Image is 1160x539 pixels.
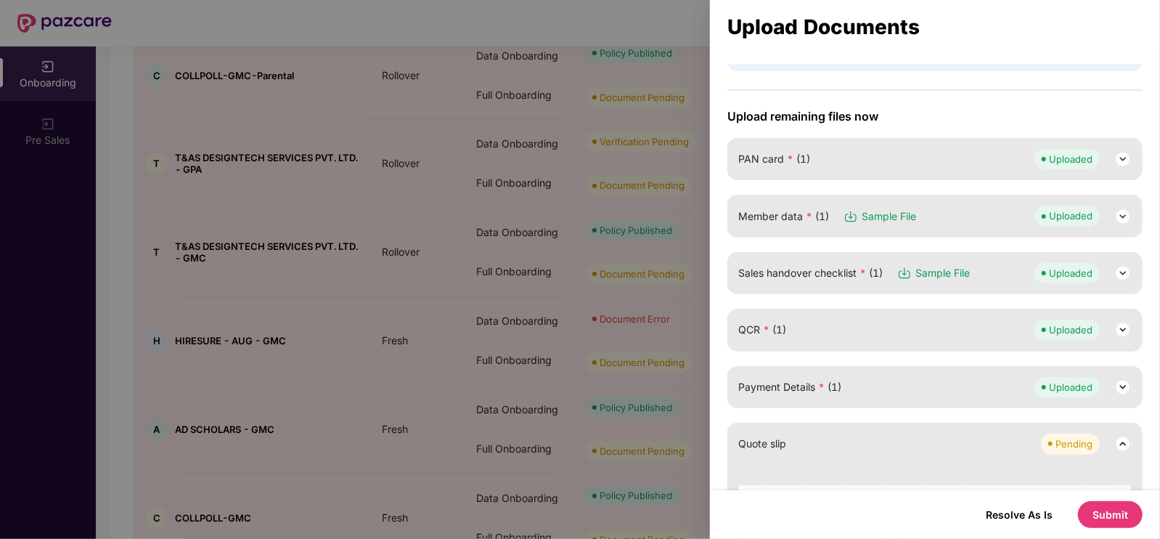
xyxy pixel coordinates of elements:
img: svg+xml;base64,PHN2ZyB3aWR0aD0iMjQiIGhlaWdodD0iMjQiIHZpZXdCb3g9IjAgMCAyNCAyNCIgZmlsbD0ibm9uZSIgeG... [1114,435,1132,453]
button: Submit [1078,501,1143,528]
img: svg+xml;base64,PHN2ZyB3aWR0aD0iMjQiIGhlaWdodD0iMjQiIHZpZXdCb3g9IjAgMCAyNCAyNCIgZmlsbD0ibm9uZSIgeG... [1114,264,1132,282]
span: Upload remaining files now [727,109,1143,123]
div: Uploaded [1049,380,1092,394]
img: svg+xml;base64,PHN2ZyB3aWR0aD0iMjQiIGhlaWdodD0iMjQiIHZpZXdCb3g9IjAgMCAyNCAyNCIgZmlsbD0ibm9uZSIgeG... [1114,321,1132,339]
span: PAN card (1) [738,151,810,167]
div: Uploaded [1049,152,1092,166]
img: svg+xml;base64,PHN2ZyB3aWR0aD0iMjQiIGhlaWdodD0iMjQiIHZpZXdCb3g9IjAgMCAyNCAyNCIgZmlsbD0ibm9uZSIgeG... [1114,150,1132,168]
span: Sample File [915,265,970,281]
img: svg+xml;base64,PHN2ZyB3aWR0aD0iMTYiIGhlaWdodD0iMTciIHZpZXdCb3g9IjAgMCAxNiAxNyIgZmlsbD0ibm9uZSIgeG... [844,209,858,224]
span: Member data (1) [738,208,829,224]
span: QCR (1) [738,322,786,338]
button: Resolve As Is [971,505,1067,524]
div: Pending [1055,437,1092,451]
div: Uploaded [1049,323,1092,337]
img: svg+xml;base64,PHN2ZyB3aWR0aD0iMTYiIGhlaWdodD0iMTciIHZpZXdCb3g9IjAgMCAxNiAxNyIgZmlsbD0ibm9uZSIgeG... [897,266,912,280]
span: Quote slip [738,436,786,452]
img: svg+xml;base64,PHN2ZyB3aWR0aD0iMjQiIGhlaWdodD0iMjQiIHZpZXdCb3g9IjAgMCAyNCAyNCIgZmlsbD0ibm9uZSIgeG... [1114,378,1132,396]
span: Sample File [862,208,916,224]
div: Uploaded [1049,208,1092,223]
div: Upload Documents [727,19,1143,35]
div: Uploaded [1049,266,1092,280]
span: Payment Details (1) [738,379,841,395]
span: Sales handover checklist (1) [738,265,883,281]
img: svg+xml;base64,PHN2ZyB3aWR0aD0iMjQiIGhlaWdodD0iMjQiIHZpZXdCb3g9IjAgMCAyNCAyNCIgZmlsbD0ibm9uZSIgeG... [1114,208,1132,225]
